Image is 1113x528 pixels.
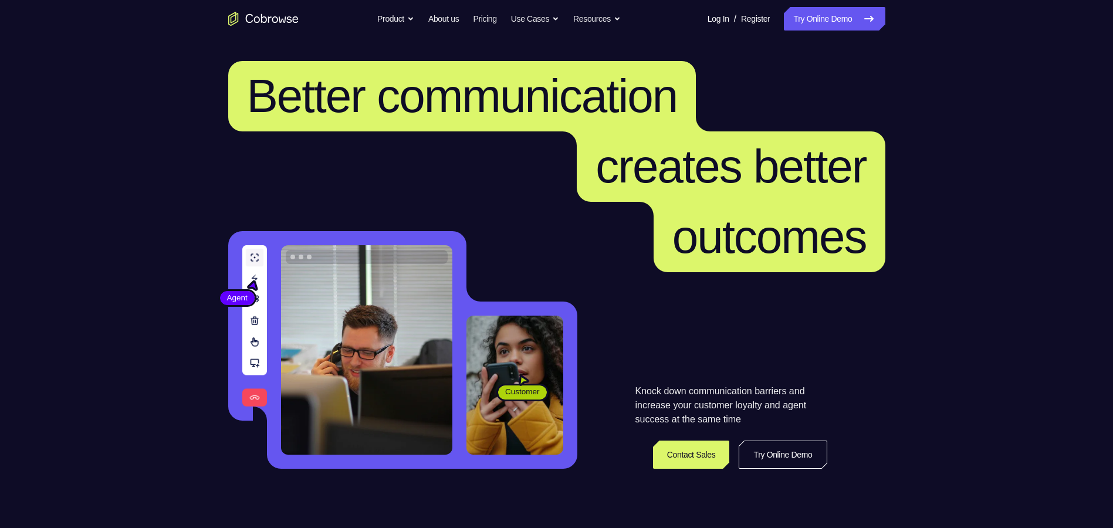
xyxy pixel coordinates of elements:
[734,12,736,26] span: /
[220,292,255,304] span: Agent
[428,7,459,31] a: About us
[635,384,827,427] p: Knock down communication barriers and increase your customer loyalty and agent success at the sam...
[466,316,563,455] img: A customer holding their phone
[228,12,299,26] a: Go to the home page
[739,441,827,469] a: Try Online Demo
[672,211,867,263] span: outcomes
[511,7,559,31] button: Use Cases
[573,7,621,31] button: Resources
[596,140,866,192] span: creates better
[741,7,770,31] a: Register
[377,7,414,31] button: Product
[281,245,452,455] img: A customer support agent talking on the phone
[473,7,496,31] a: Pricing
[498,386,547,398] span: Customer
[247,70,678,122] span: Better communication
[653,441,730,469] a: Contact Sales
[784,7,885,31] a: Try Online Demo
[242,245,267,407] img: A series of tools used in co-browsing sessions
[708,7,729,31] a: Log In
